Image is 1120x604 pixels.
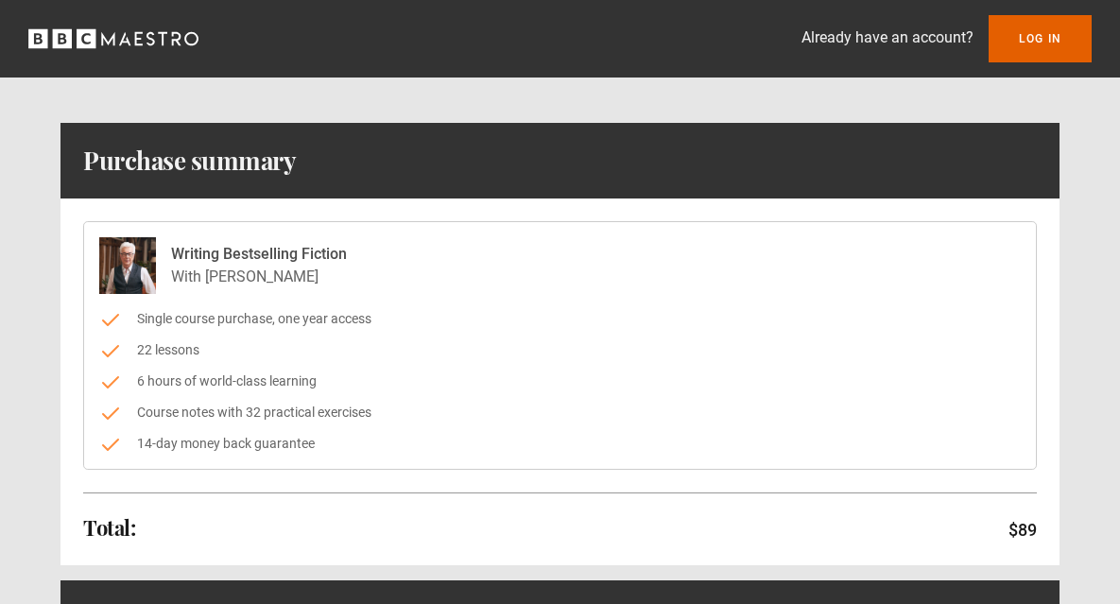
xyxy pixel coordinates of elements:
[99,340,1021,360] li: 22 lessons
[83,516,135,539] h2: Total:
[99,371,1021,391] li: 6 hours of world-class learning
[1008,517,1037,543] p: $89
[801,26,974,49] p: Already have an account?
[99,434,1021,454] li: 14-day money back guarantee
[28,25,198,53] svg: BBC Maestro
[99,309,1021,329] li: Single course purchase, one year access
[171,243,347,266] p: Writing Bestselling Fiction
[989,15,1092,62] a: Log In
[99,403,1021,423] li: Course notes with 32 practical exercises
[83,146,296,176] h1: Purchase summary
[171,266,347,288] p: With [PERSON_NAME]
